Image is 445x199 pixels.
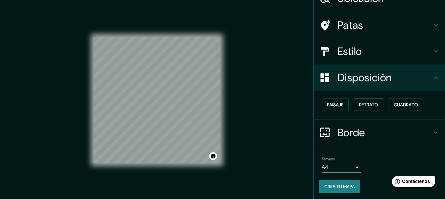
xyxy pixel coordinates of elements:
canvas: Mapa [93,37,220,163]
font: Patas [337,18,363,32]
button: Retrato [354,99,383,111]
font: Cuadrado [394,102,418,108]
font: Tamaño [322,156,335,162]
div: Patas [314,12,445,38]
button: Activar o desactivar atribución [209,152,217,160]
font: Paisaje [327,102,343,108]
iframe: Lanzador de widgets de ayuda [387,173,438,192]
button: Crea tu mapa [319,180,360,193]
div: Borde [314,119,445,146]
font: Estilo [337,45,362,58]
button: Cuadrado [389,99,423,111]
font: Crea tu mapa [324,184,355,190]
button: Paisaje [322,99,349,111]
div: Disposición [314,64,445,91]
font: Disposición [337,71,392,84]
font: Retrato [359,102,378,108]
font: A4 [322,164,328,171]
font: Borde [337,126,365,139]
div: Estilo [314,38,445,64]
div: A4 [322,162,361,172]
